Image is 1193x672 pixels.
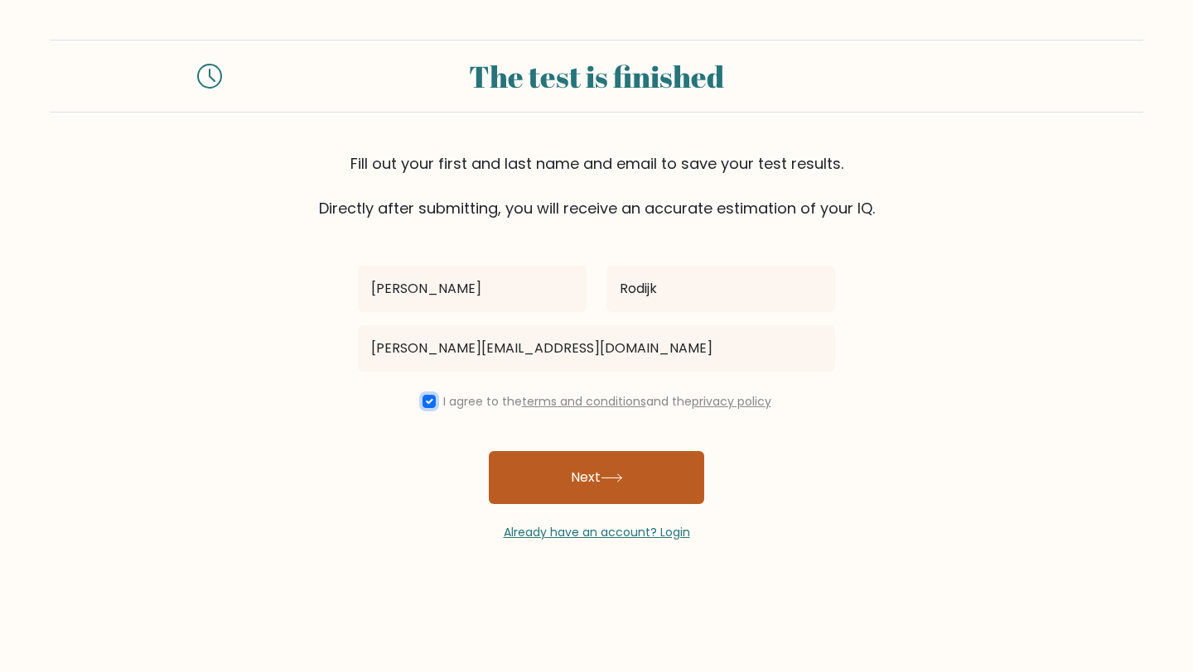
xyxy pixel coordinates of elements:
a: Already have an account? Login [504,524,690,540]
div: The test is finished [242,54,951,98]
input: Email [358,325,835,372]
label: I agree to the and the [443,393,771,410]
div: Fill out your first and last name and email to save your test results. Directly after submitting,... [50,152,1143,219]
button: Next [489,451,704,504]
a: terms and conditions [522,393,646,410]
a: privacy policy [692,393,771,410]
input: Last name [606,266,835,312]
input: First name [358,266,587,312]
